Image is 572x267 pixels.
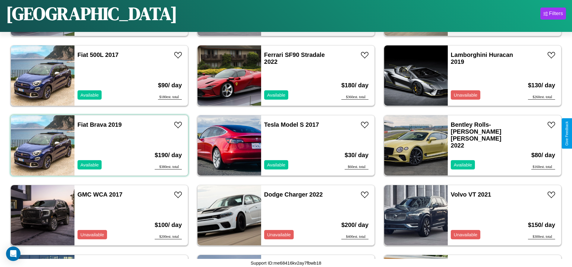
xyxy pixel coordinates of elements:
[528,95,555,100] div: $ 260 est. total
[454,161,472,169] p: Available
[77,121,122,128] a: Fiat Brava 2019
[155,165,182,169] div: $ 380 est. total
[528,234,555,239] div: $ 300 est. total
[267,91,286,99] p: Available
[6,247,21,261] div: Open Intercom Messenger
[251,259,321,267] p: Support ID: me68416kv2ay7fbwb18
[451,51,513,65] a: Lamborghini Huracan 2019
[77,51,119,58] a: Fiat 500L 2017
[341,95,368,100] div: $ 360 est. total
[155,146,182,165] h3: $ 190 / day
[264,191,323,198] a: Dodge Charger 2022
[565,121,569,146] div: Give Feedback
[158,76,182,95] h3: $ 90 / day
[341,234,368,239] div: $ 400 est. total
[345,165,368,169] div: $ 60 est. total
[155,216,182,234] h3: $ 100 / day
[345,146,368,165] h3: $ 30 / day
[531,165,555,169] div: $ 160 est. total
[6,1,177,26] h1: [GEOGRAPHIC_DATA]
[531,146,555,165] h3: $ 80 / day
[81,231,104,239] p: Unavailable
[81,91,99,99] p: Available
[341,216,368,234] h3: $ 200 / day
[267,231,291,239] p: Unavailable
[454,91,477,99] p: Unavailable
[155,234,182,239] div: $ 200 est. total
[451,121,501,149] a: Bentley Rolls-[PERSON_NAME] [PERSON_NAME] 2022
[454,231,477,239] p: Unavailable
[81,161,99,169] p: Available
[341,76,368,95] h3: $ 180 / day
[264,121,319,128] a: Tesla Model S 2017
[158,95,182,100] div: $ 180 est. total
[267,161,286,169] p: Available
[549,11,563,17] div: Filters
[528,216,555,234] h3: $ 150 / day
[528,76,555,95] h3: $ 130 / day
[540,8,566,20] button: Filters
[77,191,122,198] a: GMC WCA 2017
[451,191,491,198] a: Volvo VT 2021
[264,51,325,65] a: Ferrari SF90 Stradale 2022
